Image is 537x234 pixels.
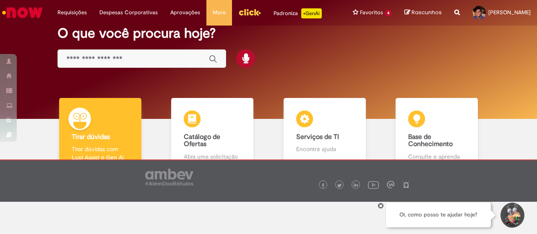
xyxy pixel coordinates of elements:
[408,152,465,161] p: Consulte e aprenda
[488,9,531,16] span: [PERSON_NAME]
[238,6,261,18] img: click_logo_yellow_360x200.png
[274,8,322,18] div: Padroniza
[44,98,156,170] a: Tirar dúvidas Tirar dúvidas com Lupi Assist e Gen Ai
[184,133,220,149] b: Catálogo de Ofertas
[170,8,200,17] span: Aprovações
[1,4,44,21] img: ServiceNow
[354,183,358,188] img: logo_footer_linkedin.png
[321,183,325,188] img: logo_footer_facebook.png
[385,10,392,17] span: 4
[99,8,158,17] span: Despesas Corporativas
[386,203,491,227] div: Oi, como posso te ajudar hoje?
[57,26,479,41] h2: O que você procura hoje?
[184,152,241,161] p: Abra uma solicitação
[408,133,453,149] b: Base de Conhecimento
[268,98,381,170] a: Serviços de TI Encontre ajuda
[72,133,110,141] b: Tirar dúvidas
[404,9,442,17] a: Rascunhos
[412,8,442,16] span: Rascunhos
[156,98,269,170] a: Catálogo de Ofertas Abra uma solicitação
[72,145,129,162] p: Tirar dúvidas com Lupi Assist e Gen Ai
[499,203,524,228] button: Iniciar Conversa de Suporte
[296,133,339,141] b: Serviços de TI
[368,179,379,190] img: logo_footer_youtube.png
[381,98,493,170] a: Base de Conhecimento Consulte e aprenda
[387,181,394,188] img: logo_footer_workplace.png
[213,8,226,17] span: More
[402,181,410,188] img: logo_footer_naosei.png
[296,145,353,153] p: Encontre ajuda
[337,183,341,188] img: logo_footer_twitter.png
[145,169,193,185] img: logo_footer_ambev_rotulo_gray.png
[360,8,383,17] span: Favoritos
[57,8,87,17] span: Requisições
[301,8,322,18] p: +GenAi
